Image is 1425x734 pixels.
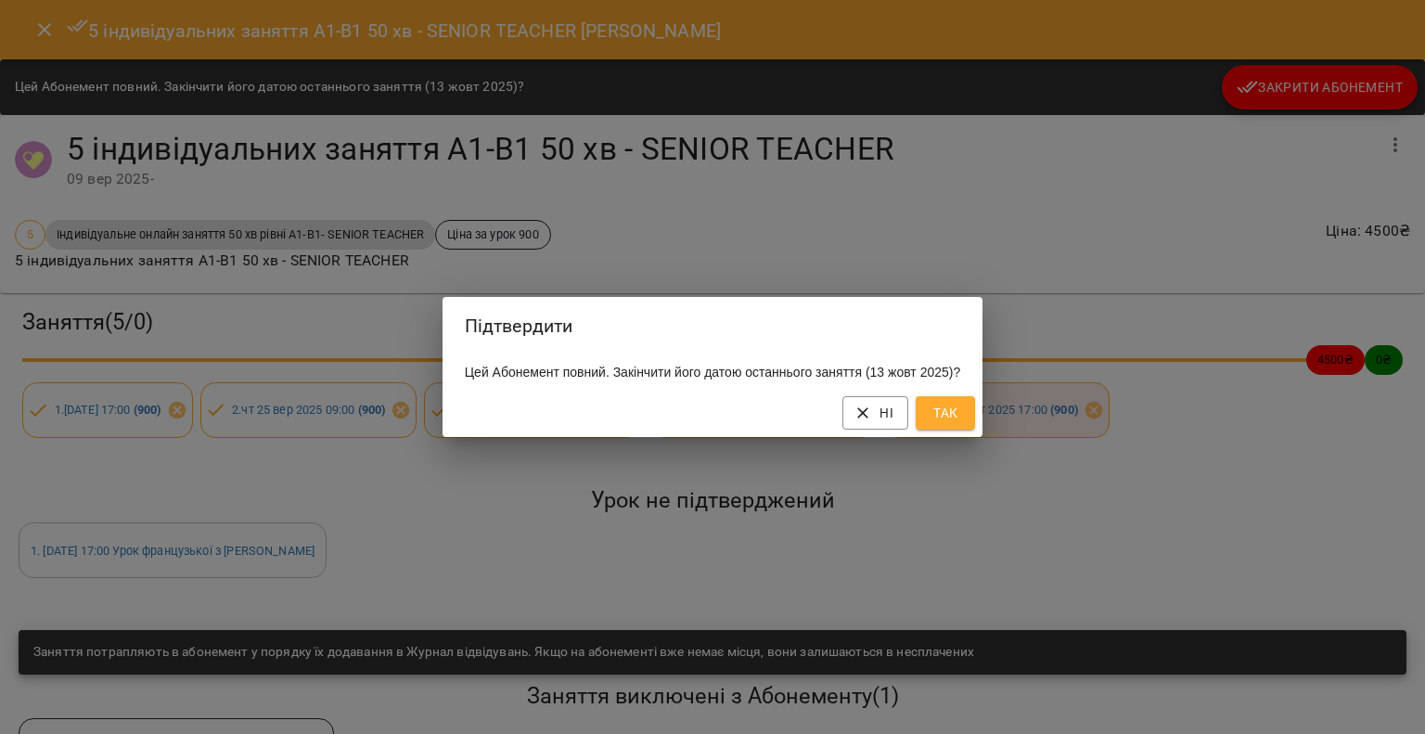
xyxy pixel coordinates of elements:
span: Ні [857,402,893,424]
div: Цей Абонемент повний. Закінчити його датою останнього заняття (13 жовт 2025)? [443,355,982,389]
button: Так [916,396,975,430]
h2: Підтвердити [465,312,960,341]
button: Ні [842,396,908,430]
span: Так [931,402,960,424]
